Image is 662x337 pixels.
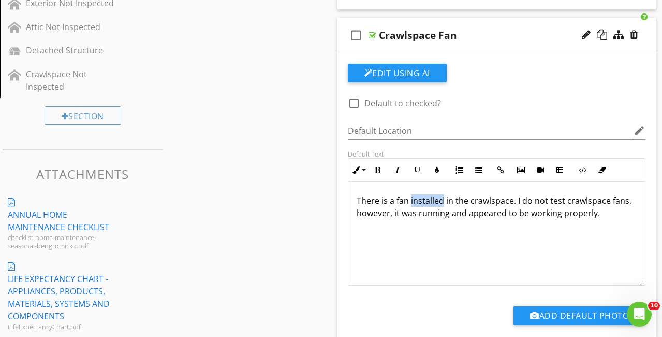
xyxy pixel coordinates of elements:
label: Default to checked? [364,98,441,108]
span: 10 [648,302,660,310]
button: Italic (⌘I) [388,160,407,180]
div: Crawlspace Fan [379,29,457,41]
div: checklist-home-maintenance-seasonal-bengromicko.pdf [8,233,122,250]
button: Unordered List [469,160,489,180]
div: Crawlspace Not Inspected [26,68,116,93]
a: Life Expectancy Chart - Appliances, Products, Materials, Systems and Components LifeExpectancyCha... [3,255,166,336]
div: LifeExpectancyChart.pdf [8,322,122,331]
button: Code View [572,160,592,180]
button: Bold (⌘B) [368,160,388,180]
div: Life Expectancy Chart - Appliances, Products, Materials, Systems and Components [8,273,122,322]
div: Attic Not Inspected [26,21,116,33]
a: Annual Home Maintenance Checklist checklist-home-maintenance-seasonal-bengromicko.pdf [3,191,166,255]
button: Ordered List [449,160,469,180]
button: Inline Style [348,160,368,180]
div: Annual Home Maintenance Checklist [8,208,122,233]
button: Insert Table [550,160,570,180]
i: edit [633,124,645,137]
button: Insert Image (⌘P) [511,160,531,180]
button: Insert Link (⌘K) [491,160,511,180]
button: Clear Formatting [592,160,612,180]
button: Edit Using AI [348,64,447,82]
button: Insert Video [531,160,550,180]
iframe: Intercom live chat [627,302,652,327]
i: check_box_outline_blank [348,23,364,48]
div: Section [45,106,121,125]
div: Default Text [348,150,646,158]
p: There is a fan installed in the crawlspace. I do not test crawlspace fans, however, it was runnin... [357,194,637,219]
input: Default Location [348,122,631,139]
button: Add Default Photo [513,306,645,325]
div: Detached Structure [26,44,116,57]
